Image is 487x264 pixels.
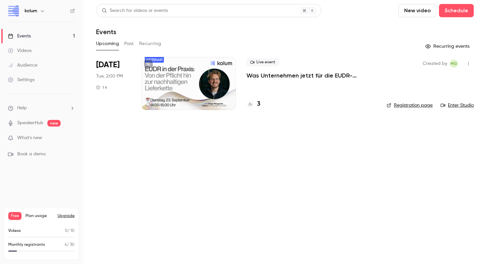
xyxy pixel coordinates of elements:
[246,72,376,79] a: Was Unternehmen jetzt für die EUDR-Compliance tun müssen + Live Q&A
[8,212,22,220] span: Free
[17,105,27,112] span: Help
[8,242,45,248] p: Monthly registrants
[8,77,34,83] div: Settings
[17,120,43,127] a: SpeakerHub
[246,58,279,66] span: Live event
[387,102,433,109] a: Registration page
[96,60,120,70] span: [DATE]
[8,105,75,112] li: help-dropdown-opener
[25,8,37,14] h6: kolum
[96,57,131,110] div: Sep 23 Tue, 2:00 PM (Europe/Berlin)
[26,213,54,219] span: Plan usage
[65,242,75,248] p: / 30
[8,228,21,234] p: Videos
[96,73,123,79] span: Tue, 2:00 PM
[451,60,457,68] span: MG
[65,228,75,234] p: / 10
[8,33,31,39] div: Events
[439,4,474,17] button: Schedule
[422,41,474,52] button: Recurring events
[17,134,42,141] span: What's new
[17,151,46,158] span: Book a demo
[399,4,436,17] button: New video
[441,102,474,109] a: Enter Studio
[96,38,119,49] button: Upcoming
[58,213,75,219] button: Upgrade
[246,100,260,109] a: 3
[8,62,37,69] div: Audience
[47,120,61,127] span: new
[96,85,107,90] div: 1 h
[124,38,134,49] button: Past
[257,100,260,109] h4: 3
[8,47,31,54] div: Videos
[65,243,67,247] span: 4
[102,7,168,14] div: Search for videos or events
[139,38,161,49] button: Recurring
[423,60,447,68] span: Created by
[450,60,458,68] span: Maximilian Gampl
[96,28,116,36] h1: Events
[65,229,68,233] span: 0
[8,6,19,16] img: kolum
